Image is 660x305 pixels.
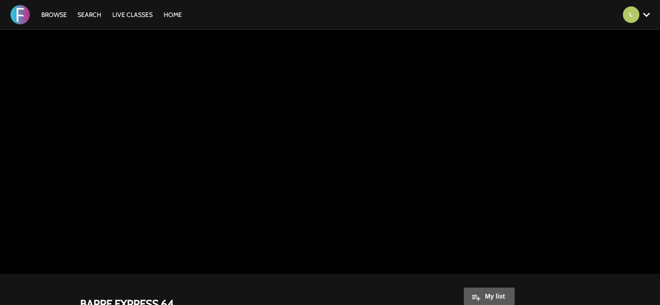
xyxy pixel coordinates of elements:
a: LIVE CLASSES [108,11,157,19]
img: FORMATION [11,5,30,24]
nav: Primary [37,10,187,19]
button: My list [464,288,515,305]
a: Search [73,11,106,19]
a: HOME [159,11,187,19]
a: Browse [37,11,71,19]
